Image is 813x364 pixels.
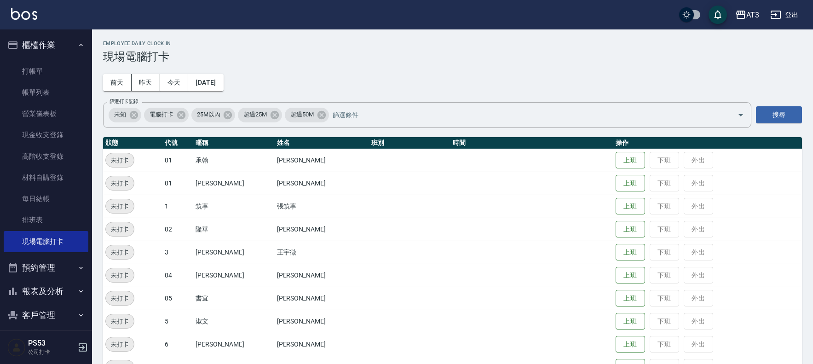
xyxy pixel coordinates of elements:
img: Logo [11,8,37,20]
th: 班別 [369,137,450,149]
button: 上班 [616,336,645,353]
div: 超過25M [238,108,282,122]
td: 05 [162,287,193,310]
h5: PS53 [28,339,75,348]
button: 登出 [767,6,802,23]
td: [PERSON_NAME] [193,172,275,195]
span: 未打卡 [106,271,134,280]
td: 02 [162,218,193,241]
span: 25M以內 [191,110,226,119]
td: [PERSON_NAME] [193,333,275,356]
span: 未打卡 [106,340,134,349]
div: 未知 [109,108,141,122]
button: 上班 [616,221,645,238]
button: save [709,6,727,24]
button: 上班 [616,244,645,261]
td: 04 [162,264,193,287]
button: 員工及薪資 [4,327,88,351]
p: 公司打卡 [28,348,75,356]
a: 高階收支登錄 [4,146,88,167]
label: 篩選打卡記錄 [110,98,138,105]
button: 上班 [616,175,645,192]
span: 未打卡 [106,317,134,326]
span: 電腦打卡 [144,110,179,119]
td: [PERSON_NAME] [275,287,369,310]
td: [PERSON_NAME] [193,264,275,287]
span: 未打卡 [106,248,134,257]
td: 張筑葶 [275,195,369,218]
td: [PERSON_NAME] [275,172,369,195]
button: AT3 [732,6,763,24]
a: 打帳單 [4,61,88,82]
th: 暱稱 [193,137,275,149]
a: 排班表 [4,209,88,231]
button: Open [733,108,748,122]
th: 操作 [613,137,802,149]
img: Person [7,338,26,357]
button: 預約管理 [4,256,88,280]
div: 超過50M [285,108,329,122]
td: 王宇徵 [275,241,369,264]
a: 營業儀表板 [4,103,88,124]
button: 櫃檯作業 [4,33,88,57]
div: 25M以內 [191,108,236,122]
td: 3 [162,241,193,264]
span: 未打卡 [106,294,134,303]
td: 承翰 [193,149,275,172]
td: 淑文 [193,310,275,333]
button: 上班 [616,267,645,284]
td: [PERSON_NAME] [275,310,369,333]
button: [DATE] [188,74,223,91]
td: [PERSON_NAME] [275,333,369,356]
h3: 現場電腦打卡 [103,50,802,63]
th: 姓名 [275,137,369,149]
span: 未打卡 [106,156,134,165]
button: 上班 [616,290,645,307]
span: 未打卡 [106,202,134,211]
button: 前天 [103,74,132,91]
th: 時間 [450,137,613,149]
td: 筑葶 [193,195,275,218]
span: 超過25M [238,110,272,119]
button: 搜尋 [756,106,802,123]
a: 帳單列表 [4,82,88,103]
button: 報表及分析 [4,279,88,303]
span: 超過50M [285,110,319,119]
a: 現場電腦打卡 [4,231,88,252]
td: 01 [162,149,193,172]
input: 篩選條件 [330,107,721,123]
span: 未打卡 [106,179,134,188]
td: [PERSON_NAME] [193,241,275,264]
button: 昨天 [132,74,160,91]
th: 狀態 [103,137,162,149]
td: 5 [162,310,193,333]
td: 01 [162,172,193,195]
button: 上班 [616,152,645,169]
a: 現金收支登錄 [4,124,88,145]
td: 1 [162,195,193,218]
h2: Employee Daily Clock In [103,40,802,46]
div: AT3 [746,9,759,21]
span: 未知 [109,110,132,119]
a: 材料自購登錄 [4,167,88,188]
a: 每日結帳 [4,188,88,209]
button: 上班 [616,198,645,215]
td: 6 [162,333,193,356]
button: 今天 [160,74,189,91]
td: [PERSON_NAME] [275,264,369,287]
span: 未打卡 [106,225,134,234]
button: 客戶管理 [4,303,88,327]
th: 代號 [162,137,193,149]
button: 上班 [616,313,645,330]
td: [PERSON_NAME] [275,149,369,172]
td: 書宜 [193,287,275,310]
td: [PERSON_NAME] [275,218,369,241]
div: 電腦打卡 [144,108,189,122]
td: 隆華 [193,218,275,241]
